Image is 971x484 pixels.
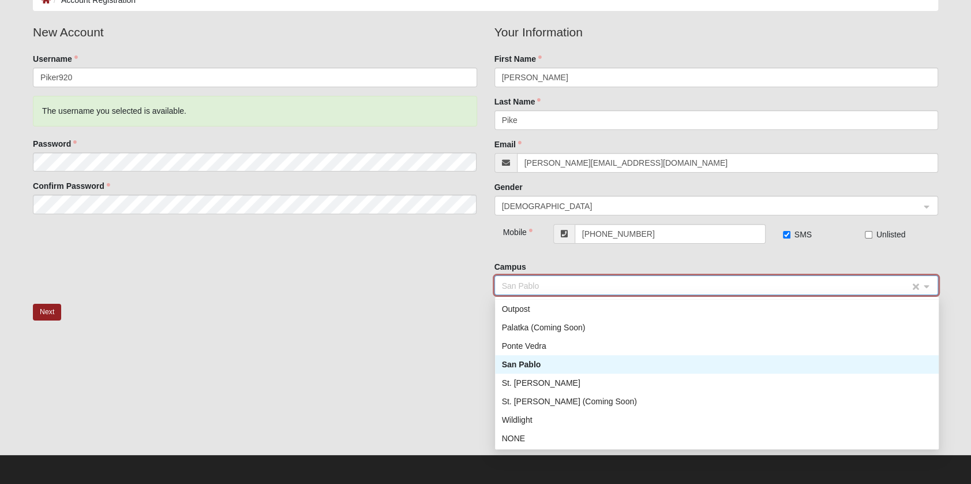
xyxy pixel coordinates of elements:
legend: Your Information [494,23,938,42]
div: NONE [495,429,939,448]
label: Last Name [494,96,541,107]
label: First Name [494,53,542,65]
label: Confirm Password [33,180,110,192]
label: Campus [494,261,526,273]
div: Mobile [494,224,531,238]
div: Wildlight [495,411,939,429]
span: Unlisted [876,230,906,239]
div: St. [PERSON_NAME] (Coming Soon) [502,395,932,408]
div: Ponte Vedra [495,337,939,355]
input: Unlisted [865,231,872,239]
div: San Pablo [495,355,939,374]
div: St. Augustine (Coming Soon) [495,392,939,411]
div: Palatka (Coming Soon) [495,318,939,337]
label: Gender [494,181,523,193]
div: Ponte Vedra [502,340,932,352]
span: Male [502,200,920,213]
button: Next [33,304,61,321]
div: Palatka (Coming Soon) [502,321,932,334]
div: Outpost [495,300,939,318]
span: San Pablo [502,280,910,292]
label: Email [494,139,522,150]
div: NONE [502,432,932,445]
label: Username [33,53,78,65]
div: San Pablo [502,358,932,371]
div: Wildlight [502,414,932,426]
div: The username you selected is available. [33,96,477,126]
div: St. [PERSON_NAME] [502,377,932,389]
span: SMS [794,230,812,239]
label: Password [33,138,77,150]
div: Outpost [502,303,932,315]
legend: New Account [33,23,477,42]
input: SMS [783,231,790,239]
div: St. Johns [495,374,939,392]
